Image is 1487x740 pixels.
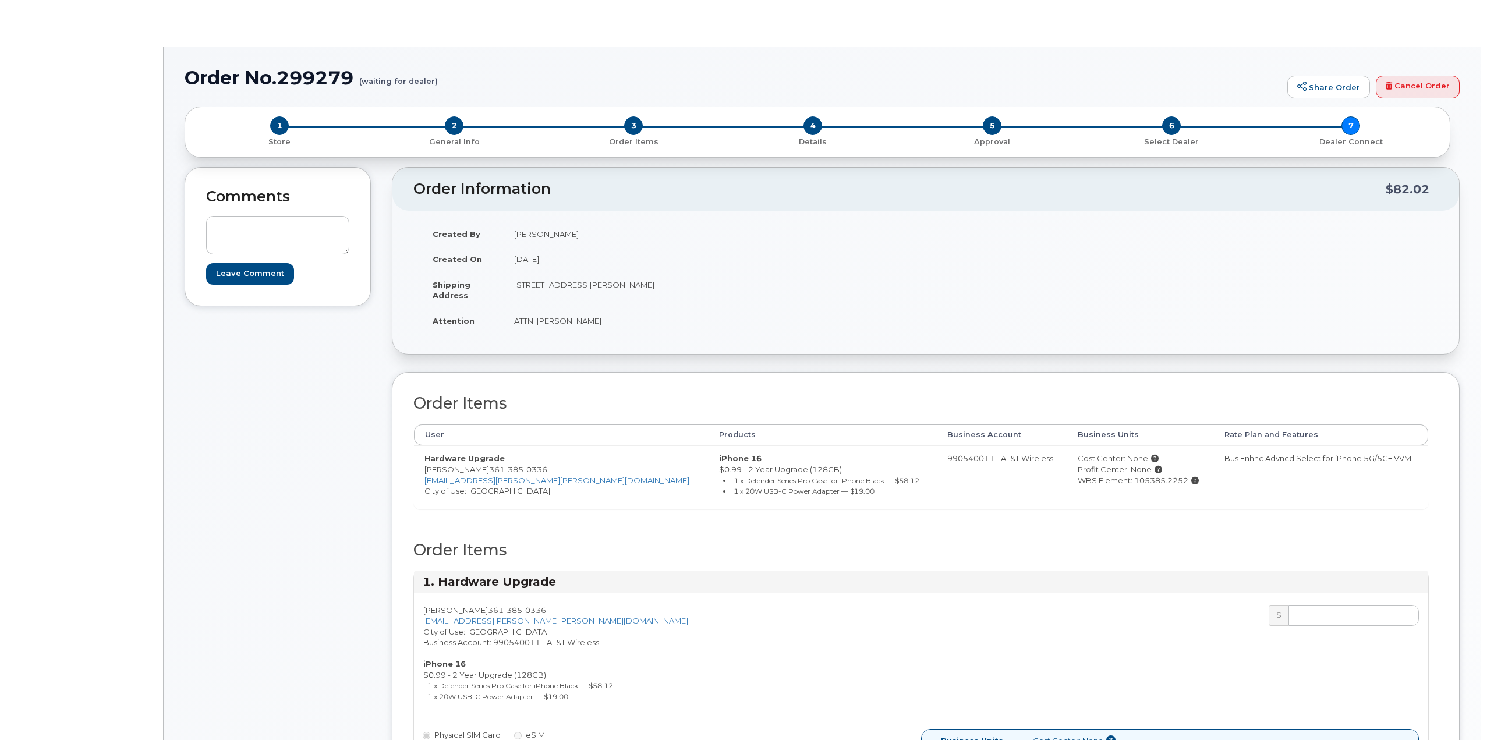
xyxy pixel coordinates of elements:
small: 1 x Defender Series Pro Case for iPhone Black — $58.12 [734,476,919,485]
td: ATTN: [PERSON_NAME] [504,308,917,334]
span: 0336 [522,606,546,615]
input: eSIM [514,732,522,739]
span: 4 [803,116,822,135]
a: Cancel Order [1376,76,1460,99]
td: [STREET_ADDRESS][PERSON_NAME] [504,272,917,308]
input: Leave Comment [206,263,294,285]
td: $0.99 - 2 Year Upgrade (128GB) [709,445,936,508]
a: 3 Order Items [544,135,723,147]
p: Order Items [548,137,718,147]
span: 6 [1162,116,1181,135]
a: 4 Details [723,135,902,147]
th: Products [709,424,936,445]
strong: iPhone 16 [719,454,762,463]
a: 6 Select Dealer [1082,135,1261,147]
h1: Order No.299279 [185,68,1281,88]
a: 1 Store [194,135,364,147]
div: $ [1269,605,1288,626]
th: Business Units [1067,424,1214,445]
strong: Created On [433,254,482,264]
a: [EMAIL_ADDRESS][PERSON_NAME][PERSON_NAME][DOMAIN_NAME] [424,476,689,485]
p: Select Dealer [1086,137,1256,147]
td: [PERSON_NAME] [504,221,917,247]
strong: Shipping Address [433,280,470,300]
td: Bus Enhnc Advncd Select for iPhone 5G/5G+ VVM [1214,445,1428,508]
a: 2 General Info [364,135,544,147]
strong: Created By [433,229,480,239]
small: 1 x Defender Series Pro Case for iPhone Black — $58.12 [427,681,613,690]
a: 5 Approval [902,135,1082,147]
a: [EMAIL_ADDRESS][PERSON_NAME][PERSON_NAME][DOMAIN_NAME] [423,616,688,625]
td: [PERSON_NAME] City of Use: [GEOGRAPHIC_DATA] [414,445,709,508]
h2: Order Information [413,181,1386,197]
span: 361 [489,465,547,474]
td: [DATE] [504,246,917,272]
span: 385 [505,465,523,474]
strong: Attention [433,316,475,325]
div: WBS Element: 105385.2252 [1078,475,1203,486]
h2: Order Items [413,541,1429,559]
span: 385 [504,606,522,615]
strong: iPhone 16 [423,659,466,668]
p: Details [728,137,898,147]
span: 1 [270,116,289,135]
span: 2 [445,116,463,135]
a: Share Order [1287,76,1370,99]
small: 1 x 20W USB-C Power Adapter — $19.00 [734,487,875,495]
div: $82.02 [1386,178,1429,200]
span: 3 [624,116,643,135]
th: User [414,424,709,445]
p: General Info [369,137,539,147]
div: Profit Center: None [1078,464,1203,475]
div: [PERSON_NAME] City of Use: [GEOGRAPHIC_DATA] Business Account: 990540011 - AT&T Wireless $0.99 - ... [414,605,921,707]
td: 990540011 - AT&T Wireless [937,445,1068,508]
p: Store [199,137,360,147]
strong: 1. Hardware Upgrade [423,575,556,589]
span: 5 [983,116,1001,135]
small: 1 x 20W USB-C Power Adapter — $19.00 [427,692,568,701]
div: Cost Center: None [1078,453,1203,464]
th: Rate Plan and Features [1214,424,1428,445]
h2: Comments [206,189,349,205]
small: (waiting for dealer) [359,68,438,86]
th: Business Account [937,424,1068,445]
input: Physical SIM Card [423,732,430,739]
h2: Order Items [413,395,1429,412]
p: Approval [907,137,1077,147]
strong: Hardware Upgrade [424,454,505,463]
span: 0336 [523,465,547,474]
span: 361 [488,606,546,615]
